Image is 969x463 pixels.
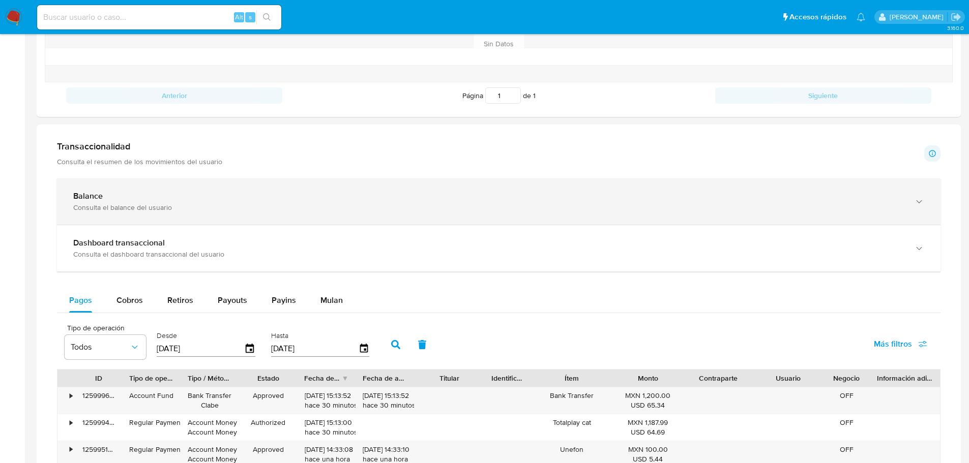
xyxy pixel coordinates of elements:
span: 3.160.0 [947,24,964,32]
button: Anterior [66,87,282,104]
p: fernando.ftapiamartinez@mercadolibre.com.mx [890,12,947,22]
a: Notificaciones [857,13,865,21]
span: 1 [533,90,536,101]
span: Alt [235,12,243,22]
span: s [249,12,252,22]
input: Buscar usuario o caso... [37,11,281,24]
a: Salir [951,12,961,22]
span: Accesos rápidos [789,12,846,22]
span: Página de [462,87,536,104]
button: Siguiente [715,87,931,104]
button: search-icon [256,10,277,24]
